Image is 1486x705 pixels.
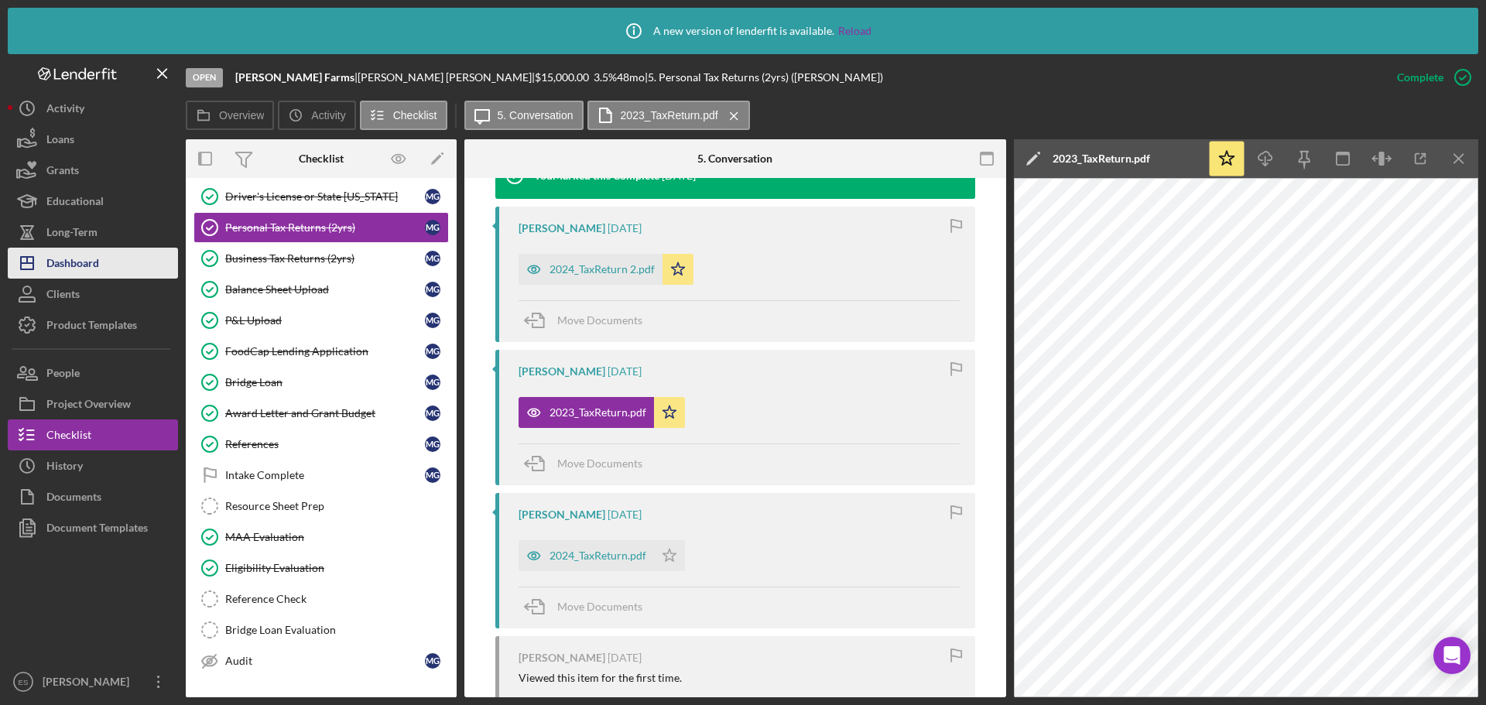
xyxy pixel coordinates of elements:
[186,101,274,130] button: Overview
[193,429,449,460] a: ReferencesMG
[225,283,425,296] div: Balance Sheet Upload
[550,263,655,275] div: 2024_TaxReturn 2.pdf
[193,584,449,614] a: Reference Check
[219,109,264,121] label: Overview
[46,481,101,516] div: Documents
[360,101,447,130] button: Checklist
[557,457,642,470] span: Move Documents
[225,469,425,481] div: Intake Complete
[19,678,29,686] text: ES
[193,243,449,274] a: Business Tax Returns (2yrs)MG
[225,655,425,667] div: Audit
[425,282,440,297] div: M G
[1433,637,1471,674] div: Open Intercom Messenger
[8,419,178,450] button: Checklist
[225,593,448,605] div: Reference Check
[225,190,425,203] div: Driver's License or State [US_STATE]
[225,376,425,388] div: Bridge Loan
[46,155,79,190] div: Grants
[519,254,693,285] button: 2024_TaxReturn 2.pdf
[46,279,80,313] div: Clients
[311,109,345,121] label: Activity
[645,71,883,84] div: | 5. Personal Tax Returns (2yrs) ([PERSON_NAME])
[498,109,574,121] label: 5. Conversation
[8,481,178,512] button: Documents
[8,310,178,341] a: Product Templates
[46,419,91,454] div: Checklist
[225,252,425,265] div: Business Tax Returns (2yrs)
[8,217,178,248] button: Long-Term
[8,248,178,279] button: Dashboard
[46,358,80,392] div: People
[193,522,449,553] a: MAA Evaluation
[615,12,871,50] div: A new version of lenderfit is available.
[608,508,642,521] time: 2025-07-29 13:21
[425,436,440,452] div: M G
[8,388,178,419] button: Project Overview
[519,672,682,684] div: Viewed this item for the first time.
[8,186,178,217] button: Educational
[46,186,104,221] div: Educational
[39,666,139,701] div: [PERSON_NAME]
[838,25,871,37] a: Reload
[225,500,448,512] div: Resource Sheet Prep
[8,279,178,310] button: Clients
[46,217,98,252] div: Long-Term
[393,109,437,121] label: Checklist
[519,652,605,664] div: [PERSON_NAME]
[519,301,658,340] button: Move Documents
[464,101,584,130] button: 5. Conversation
[425,467,440,483] div: M G
[557,600,642,613] span: Move Documents
[425,220,440,235] div: M G
[225,314,425,327] div: P&L Upload
[550,406,646,419] div: 2023_TaxReturn.pdf
[235,71,358,84] div: |
[594,71,617,84] div: 3.5 %
[535,71,594,84] div: $15,000.00
[425,653,440,669] div: M G
[46,388,131,423] div: Project Overview
[8,124,178,155] button: Loans
[617,71,645,84] div: 48 mo
[697,152,772,165] div: 5. Conversation
[519,222,605,234] div: [PERSON_NAME]
[1397,62,1443,93] div: Complete
[186,68,223,87] div: Open
[193,212,449,243] a: Personal Tax Returns (2yrs)MG
[193,645,449,676] a: AuditMG
[225,624,448,636] div: Bridge Loan Evaluation
[193,614,449,645] a: Bridge Loan Evaluation
[8,512,178,543] button: Document Templates
[425,344,440,359] div: M G
[519,444,658,483] button: Move Documents
[608,652,642,664] time: 2025-06-23 21:58
[519,508,605,521] div: [PERSON_NAME]
[278,101,355,130] button: Activity
[425,313,440,328] div: M G
[519,587,658,626] button: Move Documents
[46,248,99,282] div: Dashboard
[193,367,449,398] a: Bridge LoanMG
[519,540,685,571] button: 2024_TaxReturn.pdf
[46,93,84,128] div: Activity
[225,562,448,574] div: Eligibility Evaluation
[225,345,425,358] div: FoodCap Lending Application
[425,375,440,390] div: M G
[46,124,74,159] div: Loans
[557,313,642,327] span: Move Documents
[519,365,605,378] div: [PERSON_NAME]
[587,101,750,130] button: 2023_TaxReturn.pdf
[425,189,440,204] div: M G
[8,155,178,186] button: Grants
[299,152,344,165] div: Checklist
[193,305,449,336] a: P&L UploadMG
